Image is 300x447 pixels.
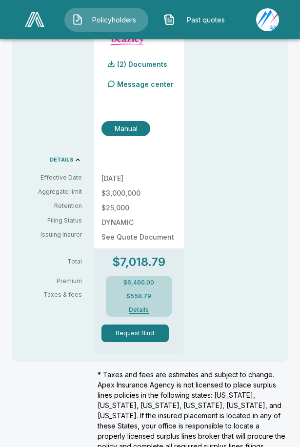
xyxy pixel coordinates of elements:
[101,219,176,226] p: DYNAMIC
[115,123,138,134] p: Manual
[101,234,176,241] p: See Quote Document
[87,15,141,25] span: Policyholders
[120,307,159,313] button: Details
[20,202,82,210] p: Retention
[20,187,82,196] p: Aggregate limit
[126,293,151,299] p: $558.79
[101,175,176,182] p: [DATE]
[20,216,82,225] p: Filing Status
[123,280,154,285] p: $6,460.00
[20,259,90,264] p: Total
[112,256,165,268] p: $7,018.79
[156,8,240,32] button: Past quotes IconPast quotes
[25,12,44,27] img: AA Logo
[50,157,74,163] p: DETAILS
[117,79,174,89] p: Message center
[179,15,233,25] span: Past quotes
[20,230,82,239] p: Issuing Insurer
[101,325,176,342] span: Request Bind
[20,173,82,182] p: Effective Date
[117,61,167,68] p: (2) Documents
[101,325,169,342] button: Request Bind
[105,32,151,47] img: beazleycyber
[163,14,175,25] img: Past quotes Icon
[101,204,176,211] p: $25,000
[20,278,90,284] p: Premium
[64,8,148,32] button: Policyholders IconPolicyholders
[72,14,83,25] img: Policyholders Icon
[20,292,90,298] p: Taxes & fees
[101,190,176,197] p: $3,000,000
